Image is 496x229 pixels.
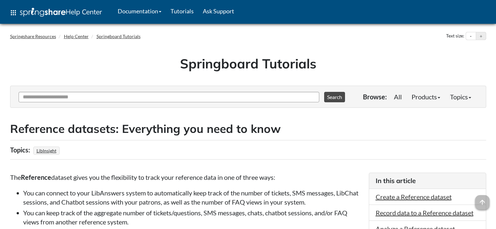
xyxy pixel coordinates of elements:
[166,3,198,19] a: Tutorials
[407,90,445,103] a: Products
[445,90,476,103] a: Topics
[23,208,362,226] li: You can keep track of the aggregate number of tickets/questions, SMS messages, chats, chatbot ses...
[363,92,387,101] p: Browse:
[113,3,166,19] a: Documentation
[97,34,141,39] a: Springboard Tutorials
[36,146,57,155] a: LibInsight
[10,121,486,137] h2: Reference datasets: Everything you need to know
[376,209,473,217] a: Record data to a Reference dataset
[324,92,345,102] button: Search
[10,34,56,39] a: Springshare Resources
[475,195,489,209] span: arrow_upward
[23,188,362,207] li: You can connect to your LibAnswers system to automatically keep track of the number of tickets, S...
[445,32,466,40] div: Text size:
[389,90,407,103] a: All
[5,3,107,22] a: apps Help Center
[376,176,479,185] h3: In this article
[20,8,66,17] img: Springshare
[10,144,32,156] div: Topics:
[466,32,476,40] button: Decrease text size
[9,9,17,17] span: apps
[64,34,89,39] a: Help Center
[476,32,486,40] button: Increase text size
[10,173,362,182] p: The dataset gives you the flexibility to track your reference data in one of three ways:
[475,196,489,204] a: arrow_upward
[15,54,481,73] h1: Springboard Tutorials
[198,3,239,19] a: Ask Support
[376,193,452,201] a: Create a Reference dataset
[66,7,102,16] span: Help Center
[21,173,51,181] strong: Reference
